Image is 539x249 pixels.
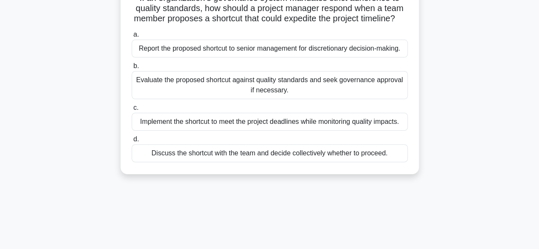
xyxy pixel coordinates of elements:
span: a. [133,31,139,38]
span: d. [133,135,139,143]
div: Discuss the shortcut with the team and decide collectively whether to proceed. [132,144,408,162]
span: c. [133,104,138,111]
div: Implement the shortcut to meet the project deadlines while monitoring quality impacts. [132,113,408,131]
div: Evaluate the proposed shortcut against quality standards and seek governance approval if necessary. [132,71,408,99]
span: b. [133,62,139,69]
div: Report the proposed shortcut to senior management for discretionary decision-making. [132,40,408,57]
